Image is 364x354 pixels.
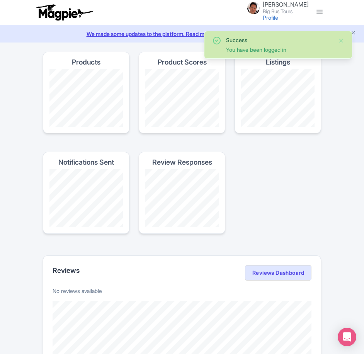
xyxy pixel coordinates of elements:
h4: Products [72,58,100,66]
p: No reviews available [53,287,311,295]
h4: Notifications Sent [58,158,114,166]
small: Big Bus Tours [263,9,309,14]
a: Reviews Dashboard [245,265,311,281]
img: logo-ab69f6fb50320c5b225c76a69d11143b.png [34,4,94,21]
div: Open Intercom Messenger [338,328,356,346]
h4: Listings [266,58,290,66]
a: Profile [263,14,278,21]
img: ww8ahpxye42srrrugrao.jpg [247,2,260,14]
div: You have been logged in [226,46,332,54]
a: [PERSON_NAME] Big Bus Tours [243,2,309,14]
a: We made some updates to the platform. Read more about the new layout [5,30,359,38]
h4: Product Scores [158,58,207,66]
h4: Review Responses [152,158,212,166]
span: [PERSON_NAME] [263,1,309,8]
div: Success [226,36,332,44]
button: Close [338,36,344,45]
button: Close announcement [350,29,356,38]
h2: Reviews [53,267,80,274]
